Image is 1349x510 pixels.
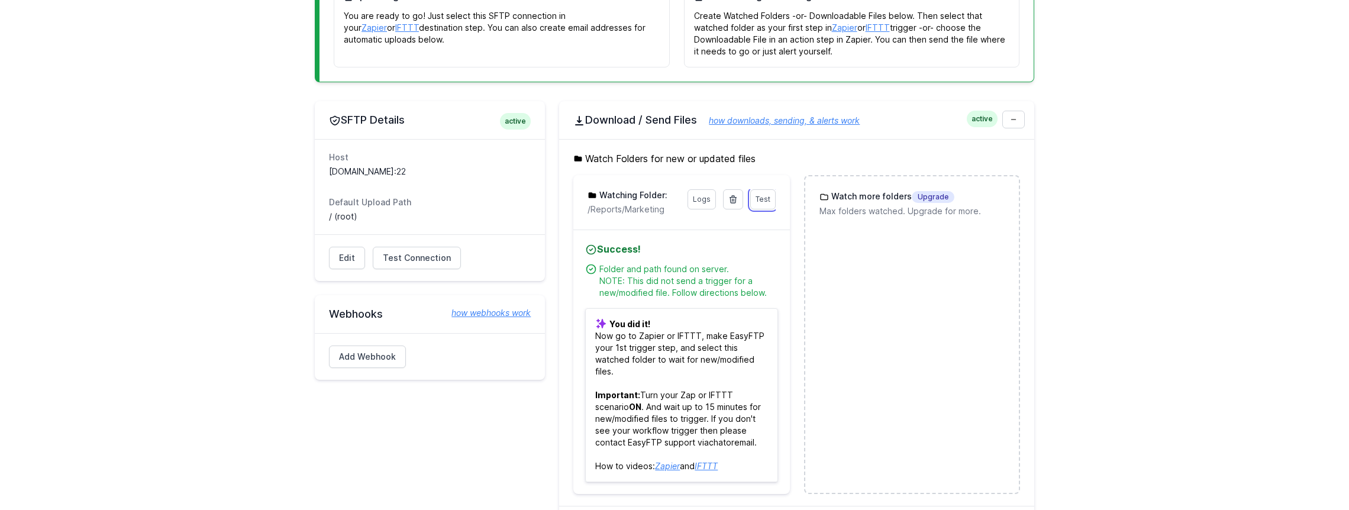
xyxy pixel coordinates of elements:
[373,247,461,269] a: Test Connection
[329,113,531,127] h2: SFTP Details
[609,319,650,329] b: You did it!
[912,191,954,203] span: Upgrade
[599,263,777,299] div: Folder and path found on server. NOTE: This did not send a trigger for a new/modified file. Follo...
[588,204,680,215] p: /Reports/Marketing
[585,242,777,256] h4: Success!
[805,176,1019,231] a: Watch more foldersUpgrade Max folders watched. Upgrade for more.
[329,247,365,269] a: Edit
[756,195,770,204] span: Test
[734,437,754,447] a: email
[750,189,776,209] a: Test
[344,3,660,46] p: You are ready to go! Just select this SFTP connection in your or destination step. You can also c...
[629,402,641,412] b: ON
[329,307,531,321] h2: Webhooks
[500,113,531,130] span: active
[329,211,531,222] dd: / (root)
[329,196,531,208] dt: Default Upload Path
[832,22,857,33] a: Zapier
[866,22,890,33] a: IFTTT
[829,191,954,203] h3: Watch more folders
[329,151,531,163] dt: Host
[329,346,406,368] a: Add Webhook
[967,111,998,127] span: active
[694,3,1010,57] p: Create Watched Folders -or- Downloadable Files below. Then select that watched folder as your fir...
[655,461,680,471] a: Zapier
[573,113,1020,127] h2: Download / Send Files
[688,189,716,209] a: Logs
[819,205,1005,217] p: Max folders watched. Upgrade for more.
[709,437,726,447] a: chat
[362,22,387,33] a: Zapier
[695,461,718,471] a: IFTTT
[395,22,419,33] a: IFTTT
[1290,451,1335,496] iframe: Drift Widget Chat Controller
[597,189,667,201] h3: Watching Folder:
[329,166,531,177] dd: [DOMAIN_NAME]:22
[697,115,860,125] a: how downloads, sending, & alerts work
[585,308,777,482] p: Now go to Zapier or IFTTT, make EasyFTP your 1st trigger step, and select this watched folder to ...
[440,307,531,319] a: how webhooks work
[595,390,640,400] b: Important:
[573,151,1020,166] h5: Watch Folders for new or updated files
[383,252,451,264] span: Test Connection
